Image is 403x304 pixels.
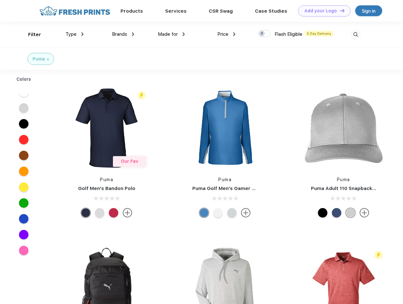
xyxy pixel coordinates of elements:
[81,32,84,36] img: dropdown.png
[95,208,104,218] div: High Rise
[233,32,235,36] img: dropdown.png
[28,31,41,38] div: Filter
[132,32,134,36] img: dropdown.png
[47,58,49,60] img: filter_cancel.svg
[362,7,375,15] div: Sign in
[65,31,77,37] span: Type
[346,208,355,218] div: Quarry Brt Whit
[123,208,132,218] img: more.svg
[217,31,228,37] span: Price
[183,86,267,170] img: func=resize&h=266
[332,208,341,218] div: Peacoat Qut Shd
[304,8,337,14] div: Add your Logo
[109,208,118,218] div: Ski Patrol
[213,208,223,218] div: Bright White
[360,208,369,218] img: more.svg
[33,56,45,62] div: Puma
[350,29,361,40] img: desktop_search.svg
[275,31,302,37] span: Flash Eligible
[121,8,143,14] a: Products
[78,186,135,191] a: Golf Men's Bandon Polo
[65,86,149,170] img: func=resize&h=266
[158,31,178,37] span: Made for
[137,91,146,100] img: flash_active_toggle.svg
[38,5,112,16] img: fo%20logo%202.webp
[121,159,138,164] span: Our Fav
[241,208,251,218] img: more.svg
[337,177,350,182] a: Puma
[218,177,232,182] a: Puma
[340,9,344,12] img: DT
[192,186,292,191] a: Puma Golf Men's Gamer Golf Quarter-Zip
[12,76,36,83] div: Colors
[81,208,90,218] div: Navy Blazer
[374,251,383,259] img: flash_active_toggle.svg
[183,32,185,36] img: dropdown.png
[355,5,382,16] a: Sign in
[227,208,237,218] div: High Rise
[209,8,233,14] a: CSR Swag
[305,31,333,36] span: 5 Day Delivery
[199,208,209,218] div: Bright Cobalt
[301,86,386,170] img: func=resize&h=266
[112,31,127,37] span: Brands
[165,8,187,14] a: Services
[100,177,113,182] a: Puma
[318,208,327,218] div: Pma Blk Pma Blk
